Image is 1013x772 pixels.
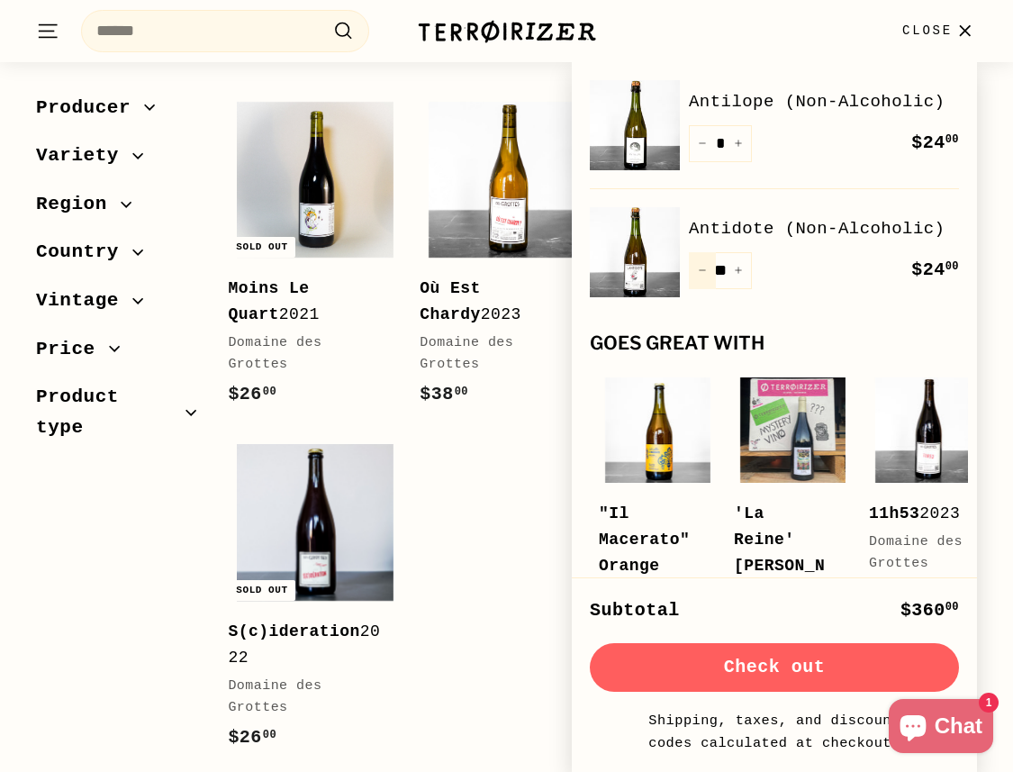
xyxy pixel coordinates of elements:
[228,332,384,376] div: Domaine des Grottes
[36,281,199,330] button: Vintage
[36,189,121,220] span: Region
[36,93,144,123] span: Producer
[945,601,959,613] sup: 00
[36,141,132,172] span: Variety
[36,383,185,443] span: Product type
[36,185,199,233] button: Region
[883,699,999,758] inbox-online-store-chat: Shopify online store chat
[228,384,276,404] span: $26
[455,386,468,398] sup: 00
[689,215,959,242] a: Antidote (Non-Alcoholic)
[229,237,294,258] div: Sold out
[590,333,959,354] div: Goes great with
[420,93,593,427] a: Où Est Chardy2023Domaine des Grottes
[228,436,402,770] a: Sold out S(c)ideration2022Domaine des Grottes
[263,729,276,741] sup: 00
[263,386,276,398] sup: 00
[869,501,968,527] div: 2023
[945,260,959,273] sup: 00
[599,372,716,708] a: "Il Macerato" Orange Ancestrale2022Folicello
[900,596,959,625] div: $360
[590,643,959,692] button: Check out
[228,622,359,640] b: S(c)ideration
[590,80,680,170] img: Antilope (Non-Alcoholic)
[420,384,468,404] span: $38
[36,330,199,378] button: Price
[36,378,199,457] button: Product type
[725,252,752,289] button: Increase item quantity by one
[228,619,384,671] div: 2022
[689,252,716,289] button: Reduce item quantity by one
[228,279,309,323] b: Moins Le Quart
[911,132,959,153] span: $24
[891,5,988,58] button: Close
[689,88,959,115] a: Antilope (Non-Alcoholic)
[689,125,716,162] button: Reduce item quantity by one
[911,259,959,280] span: $24
[420,276,575,328] div: 2023
[599,504,690,626] b: "Il Macerato" Orange Ancestrale
[36,286,132,316] span: Vintage
[36,233,199,282] button: Country
[228,727,276,748] span: $26
[902,21,953,41] span: Close
[228,276,384,328] div: 2021
[36,88,199,137] button: Producer
[228,676,384,719] div: Domaine des Grottes
[228,93,402,427] a: Sold out Moins Le Quart2021Domaine des Grottes
[420,279,481,323] b: Où Est Chardy
[590,596,680,625] div: Subtotal
[725,125,752,162] button: Increase item quantity by one
[869,504,919,522] b: 11h53
[36,137,199,186] button: Variety
[36,238,132,268] span: Country
[599,501,698,631] div: 2022
[36,334,109,365] span: Price
[945,133,959,146] sup: 00
[644,710,905,754] small: Shipping, taxes, and discount codes calculated at checkout.
[420,332,575,376] div: Domaine des Grottes
[869,531,968,575] div: Domaine des Grottes
[229,580,294,601] div: Sold out
[590,207,680,297] img: Antidote (Non-Alcoholic)
[869,372,986,626] a: 11h532023Domaine des Grottes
